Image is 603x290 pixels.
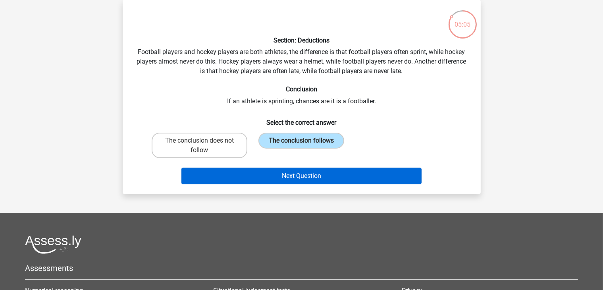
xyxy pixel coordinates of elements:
[448,10,478,29] div: 05:05
[135,112,468,126] h6: Select the correct answer
[258,133,344,149] label: The conclusion follows
[135,85,468,93] h6: Conclusion
[152,133,247,158] label: The conclusion does not follow
[25,263,578,273] h5: Assessments
[25,235,81,254] img: Assessly logo
[181,168,422,184] button: Next Question
[135,37,468,44] h6: Section: Deductions
[126,6,478,188] div: Football players and hockey players are both athletes, the difference is that football players of...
